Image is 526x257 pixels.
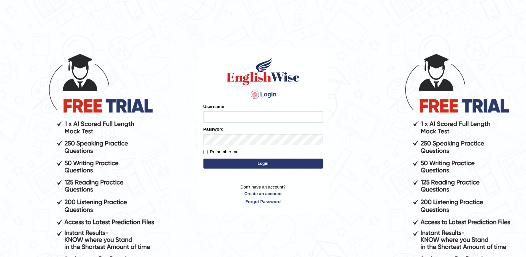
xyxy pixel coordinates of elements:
[203,149,239,155] label: Remember me
[203,89,323,100] h4: Login
[203,198,323,205] a: Forgot Password
[225,56,301,86] img: Logo of English Wise sign in for intelligent practice with AI
[203,150,208,154] input: Remember me
[203,159,323,169] button: Login
[203,184,323,204] p: Don't have an account?
[203,126,224,132] label: Password
[203,191,323,197] a: Create an account
[203,103,224,110] label: Username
